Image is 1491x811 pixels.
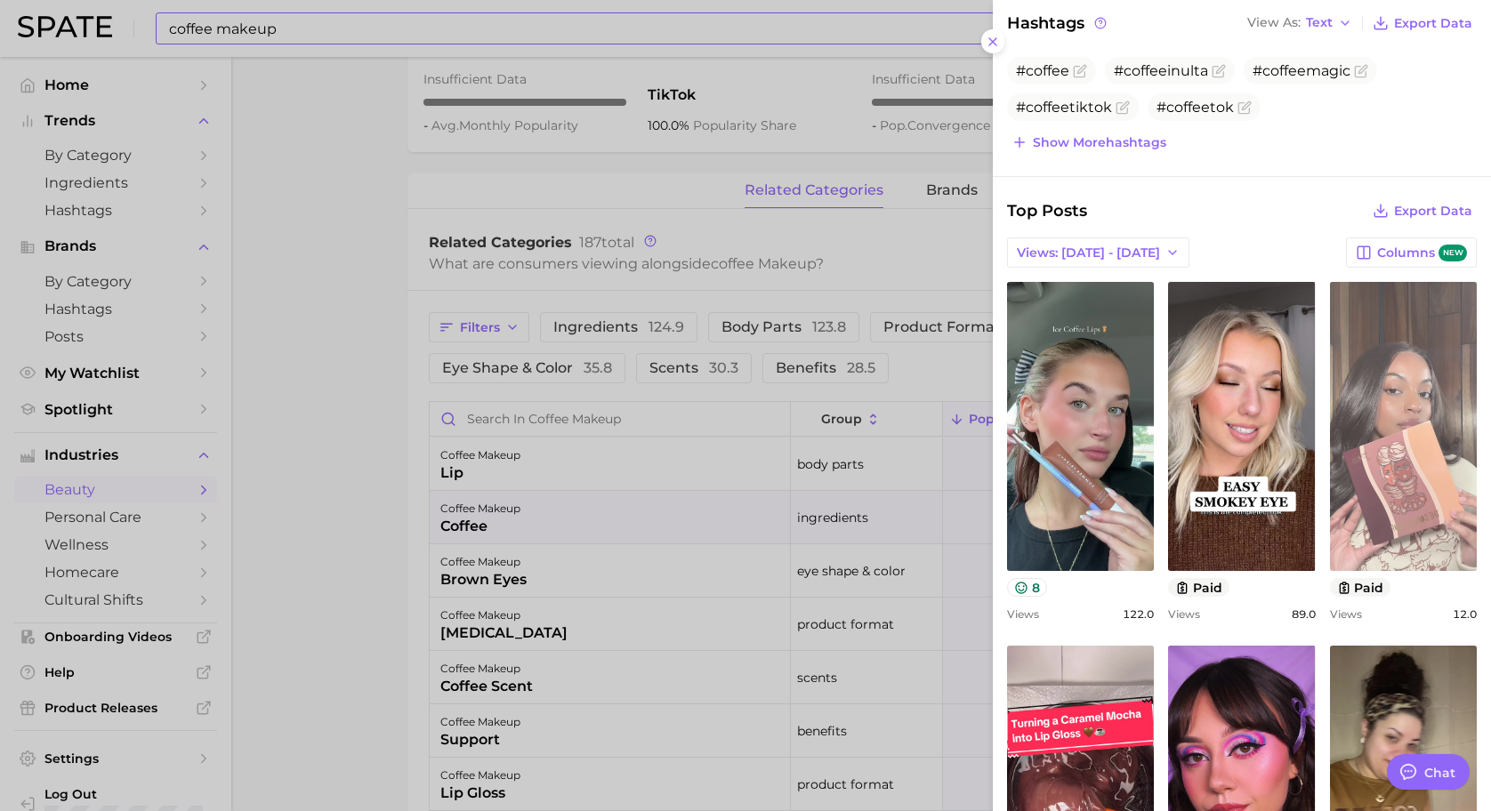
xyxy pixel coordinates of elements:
button: paid [1330,578,1391,597]
button: Export Data [1368,198,1477,223]
button: 8 [1007,578,1047,597]
button: Flag as miscategorized or irrelevant [1237,100,1252,115]
span: Views [1330,607,1362,621]
span: #coffee [1016,62,1069,79]
button: Views: [DATE] - [DATE] [1007,237,1189,268]
span: Export Data [1394,204,1472,219]
button: Flag as miscategorized or irrelevant [1116,100,1130,115]
span: View As [1247,18,1301,28]
span: Views [1007,607,1039,621]
span: 89.0 [1292,607,1316,621]
span: new [1439,245,1467,261]
span: Columns [1377,245,1467,261]
span: 12.0 [1453,607,1477,621]
span: #coffeetiktok [1016,99,1112,116]
span: 122.0 [1123,607,1154,621]
button: Show morehashtags [1007,130,1171,155]
button: Flag as miscategorized or irrelevant [1354,64,1368,78]
button: paid [1168,578,1229,597]
button: Columnsnew [1346,237,1477,268]
span: Show more hashtags [1033,135,1166,150]
span: Views [1168,607,1200,621]
button: Flag as miscategorized or irrelevant [1212,64,1226,78]
span: Hashtags [1007,11,1109,36]
button: Export Data [1368,11,1477,36]
span: Export Data [1394,16,1472,31]
button: View AsText [1243,12,1357,35]
span: Text [1306,18,1333,28]
span: Top Posts [1007,198,1087,223]
span: #coffeetok [1157,99,1234,116]
span: #coffeeinulta [1114,62,1208,79]
span: Views: [DATE] - [DATE] [1017,245,1160,261]
button: Flag as miscategorized or irrelevant [1073,64,1087,78]
span: #coffeemagic [1253,62,1350,79]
